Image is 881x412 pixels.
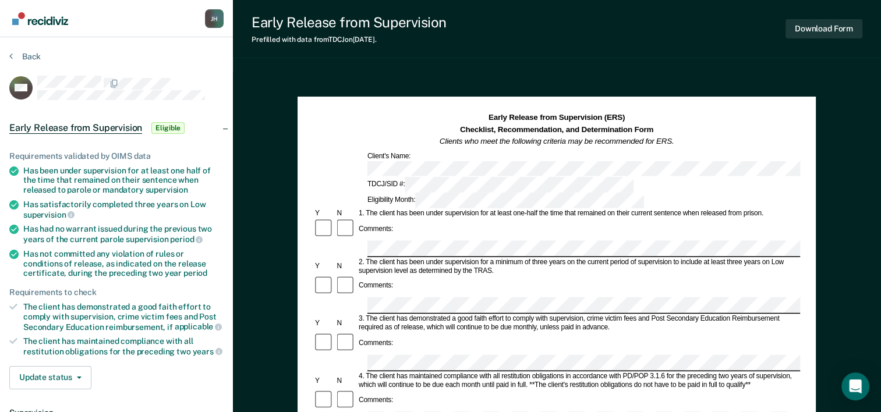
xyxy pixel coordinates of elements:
button: Update status [9,366,91,389]
div: Y [313,262,335,271]
div: N [335,319,357,328]
em: Clients who meet the following criteria may be recommended for ERS. [440,137,674,145]
div: J H [205,9,224,28]
span: Early Release from Supervision [9,122,142,134]
div: Comments: [357,396,395,405]
button: Profile dropdown button [205,9,224,28]
span: applicable [175,322,222,331]
div: The client has maintained compliance with all restitution obligations for the preceding two [23,336,224,356]
div: Y [313,319,335,328]
div: Comments: [357,282,395,290]
span: period [170,235,203,244]
div: 2. The client has been under supervision for a minimum of three years on the current period of su... [357,258,800,275]
div: The client has demonstrated a good faith effort to comply with supervision, crime victim fees and... [23,302,224,332]
div: Has been under supervision for at least one half of the time that remained on their sentence when... [23,166,224,195]
div: 3. The client has demonstrated a good faith effort to comply with supervision, crime victim fees ... [357,315,800,332]
div: Has had no warrant issued during the previous two years of the current parole supervision [23,224,224,244]
div: Prefilled with data from TDCJ on [DATE] . [252,35,447,44]
div: Comments: [357,225,395,233]
span: Eligible [151,122,185,134]
div: Open Intercom Messenger [841,372,869,400]
div: N [335,209,357,218]
strong: Early Release from Supervision (ERS) [489,113,625,122]
div: Requirements validated by OIMS data [9,151,224,161]
div: Eligibility Month: [366,193,646,208]
button: Back [9,51,41,62]
img: Recidiviz [12,12,68,25]
div: Has satisfactorily completed three years on Low [23,200,224,219]
span: years [193,347,222,356]
div: Requirements to check [9,287,224,297]
div: Y [313,377,335,385]
div: 4. The client has maintained compliance with all restitution obligations in accordance with PD/PO... [357,372,800,389]
div: N [335,377,357,385]
span: period [183,268,207,278]
strong: Checklist, Recommendation, and Determination Form [460,125,653,134]
div: TDCJ/SID #: [366,177,635,193]
div: 1. The client has been under supervision for at least one-half the time that remained on their cu... [357,209,800,218]
div: Comments: [357,339,395,347]
span: supervision [146,185,188,194]
div: Y [313,209,335,218]
button: Download Form [786,19,862,38]
div: Has not committed any violation of rules or conditions of release, as indicated on the release ce... [23,249,224,278]
span: supervision [23,210,75,219]
div: N [335,262,357,271]
div: Early Release from Supervision [252,14,447,31]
